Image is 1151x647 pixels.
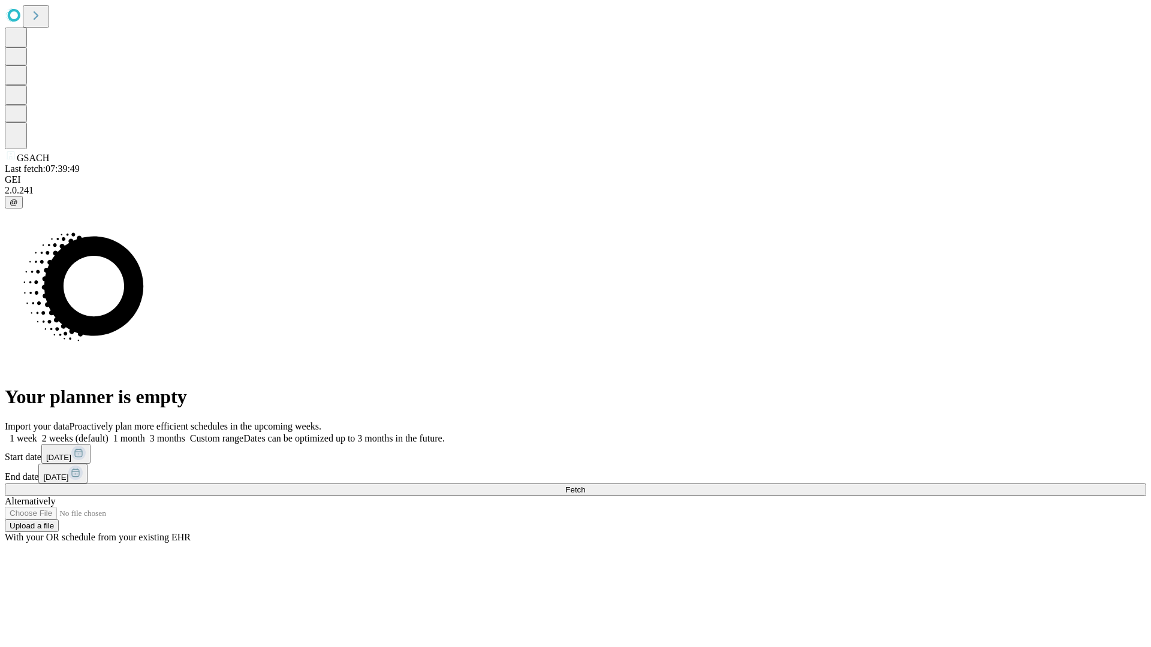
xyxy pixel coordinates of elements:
[5,496,55,506] span: Alternatively
[5,185,1146,196] div: 2.0.241
[5,519,59,532] button: Upload a file
[565,485,585,494] span: Fetch
[113,433,145,443] span: 1 month
[38,464,88,483] button: [DATE]
[70,421,321,431] span: Proactively plan more efficient schedules in the upcoming weeks.
[10,433,37,443] span: 1 week
[5,532,191,542] span: With your OR schedule from your existing EHR
[5,164,80,174] span: Last fetch: 07:39:49
[43,473,68,482] span: [DATE]
[10,198,18,207] span: @
[5,174,1146,185] div: GEI
[190,433,243,443] span: Custom range
[46,453,71,462] span: [DATE]
[243,433,444,443] span: Dates can be optimized up to 3 months in the future.
[150,433,185,443] span: 3 months
[5,421,70,431] span: Import your data
[5,483,1146,496] button: Fetch
[5,464,1146,483] div: End date
[41,444,91,464] button: [DATE]
[17,153,49,163] span: GSACH
[5,196,23,208] button: @
[5,444,1146,464] div: Start date
[5,386,1146,408] h1: Your planner is empty
[42,433,109,443] span: 2 weeks (default)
